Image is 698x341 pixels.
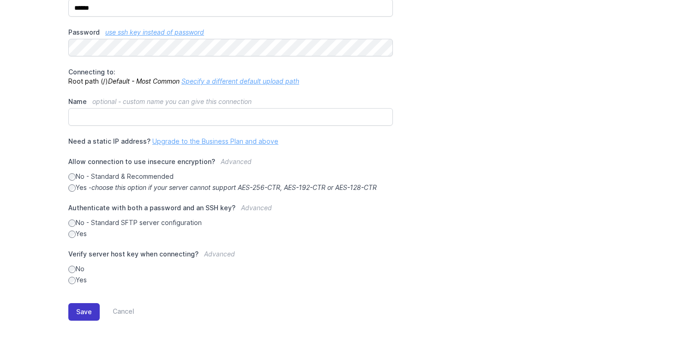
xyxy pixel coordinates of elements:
p: Root path (/) [68,67,393,86]
span: Need a static IP address? [68,137,150,145]
label: Yes [68,229,393,238]
span: optional - custom name you can give this connection [92,97,252,105]
input: Yes [68,231,76,238]
input: No - Standard SFTP server configuration [68,219,76,227]
i: Default - Most Common [108,77,180,85]
label: No - Standard & Recommended [68,172,393,181]
label: Yes - [68,183,393,192]
iframe: Drift Widget Chat Controller [652,295,687,330]
label: Allow connection to use insecure encryption? [68,157,393,172]
i: choose this option if your server cannot support AES-256-CTR, AES-192-CTR or AES-128-CTR [91,183,377,191]
span: Advanced [204,250,235,258]
a: Upgrade to the Business Plan and above [152,137,278,145]
a: use ssh key instead of password [105,28,204,36]
span: Advanced [221,158,252,165]
span: Connecting to: [68,68,115,76]
label: Yes [68,275,393,285]
a: Cancel [100,303,134,321]
button: Save [68,303,100,321]
label: Name [68,97,393,106]
label: Authenticate with both a password and an SSH key? [68,203,393,218]
input: Yes [68,277,76,284]
span: Advanced [241,204,272,212]
input: No [68,266,76,273]
label: No - Standard SFTP server configuration [68,218,393,227]
label: No [68,264,393,274]
input: No - Standard & Recommended [68,173,76,181]
a: Specify a different default upload path [181,77,299,85]
label: Verify server host key when connecting? [68,250,393,264]
label: Password [68,28,393,37]
input: Yes -choose this option if your server cannot support AES-256-CTR, AES-192-CTR or AES-128-CTR [68,184,76,192]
